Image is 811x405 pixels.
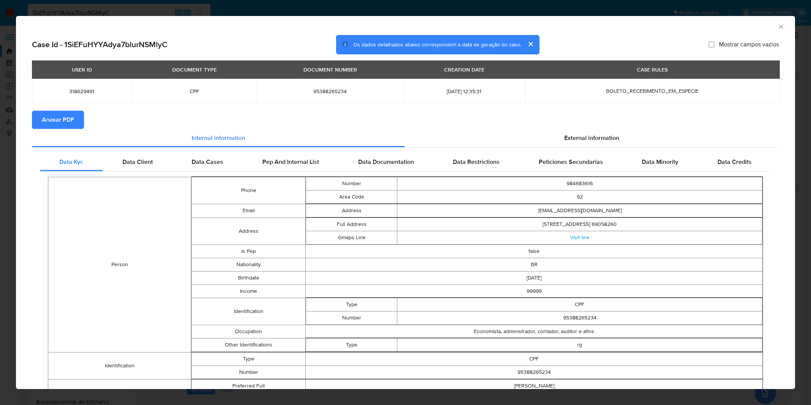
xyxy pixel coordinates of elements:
span: Data Documentation [358,157,414,166]
td: Type [306,338,397,351]
td: Number [192,365,306,379]
span: Data Minority [642,157,678,166]
td: Address [192,218,306,245]
td: BR [306,258,763,271]
div: DOCUMENT TYPE [168,63,221,76]
span: Data Cases [192,157,223,166]
span: Data Client [122,157,153,166]
span: External information [564,133,619,142]
span: 318629491 [41,88,123,95]
td: Type [192,352,306,365]
td: [PERSON_NAME] [306,379,763,392]
td: Number [306,177,397,190]
div: CREATION DATE [440,63,489,76]
td: Address [306,204,397,217]
td: CPF [397,298,762,311]
div: DOCUMENT NUMBER [299,63,362,76]
input: Mostrar campos vazios [708,41,714,48]
td: Identification [192,298,306,325]
td: Is Pep [192,245,306,258]
div: Detailed info [32,129,779,147]
div: closure-recommendation-modal [16,16,795,389]
td: Other Identifications [192,338,306,352]
span: Os dados detalhados abaixo correspondem à data de geração do caso. [353,41,521,48]
td: 984683616 [397,177,762,190]
td: Preferred Full [192,379,306,392]
td: Gmaps Link [306,231,397,244]
td: Full Address [306,218,397,231]
td: [STREET_ADDRESS] 69058260 [397,218,762,231]
td: Income [192,284,306,298]
button: Fechar a janela [777,23,784,30]
td: Person [48,177,191,352]
button: cerrar [521,35,540,53]
td: 92 [397,190,762,203]
td: Type [306,298,397,311]
td: [EMAIL_ADDRESS][DOMAIN_NAME] [397,204,762,217]
td: 95388265234 [397,311,762,324]
span: BOLETO_RECEBIMENTO_EM_ESPECIE [606,87,698,95]
div: CASE RULES [632,63,672,76]
td: Area Code [306,190,397,203]
td: Phone [192,177,306,204]
td: Number [306,311,397,324]
span: Internal information [192,133,245,142]
div: Detailed internal info [40,153,771,171]
td: Economista, administrador, contador, auditor e afins [306,325,763,338]
span: Data Kyc [59,157,83,166]
span: CPF [141,88,248,95]
td: 99999 [306,284,763,298]
td: Occupation [192,325,306,338]
span: 95388265234 [266,88,394,95]
span: Anexar PDF [42,111,74,128]
td: Identification [48,352,191,379]
td: 95388265234 [306,365,763,379]
button: Anexar PDF [32,111,84,129]
span: Data Restrictions [453,157,500,166]
span: Mostrar campos vazios [719,41,779,48]
h2: Case Id - 1SiEFuHYYAdya7blurNSMlyC [32,40,167,49]
span: [DATE] 12:35:31 [413,88,516,95]
span: Peticiones Secundarias [539,157,603,166]
span: Data Credits [717,157,752,166]
td: rg [397,338,762,351]
td: Nationality [192,258,306,271]
td: [DATE] [306,271,763,284]
td: Birthdate [192,271,306,284]
td: Email [192,204,306,218]
td: false [306,245,763,258]
a: Visit link [570,233,589,241]
div: USER ID [67,63,97,76]
span: Pep And Internal List [262,157,319,166]
td: CPF [306,352,763,365]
